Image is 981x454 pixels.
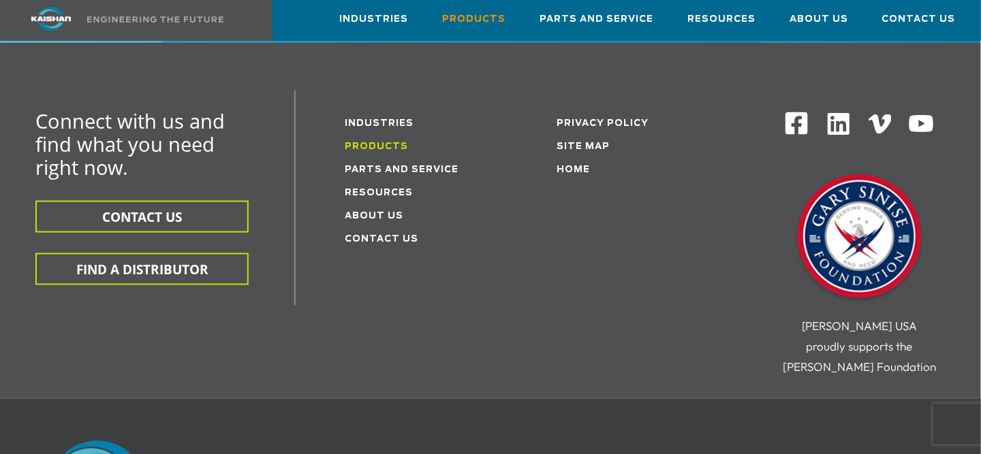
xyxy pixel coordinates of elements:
span: About Us [790,12,848,27]
button: CONTACT US [35,201,249,233]
a: About Us [345,212,403,221]
span: Resources [687,12,756,27]
a: Contact Us [345,235,418,244]
a: Products [442,1,505,37]
span: Industries [339,12,408,27]
a: Industries [339,1,408,37]
a: Resources [345,189,413,197]
span: Products [442,12,505,27]
a: Parts and service [345,165,458,174]
img: Gary Sinise Foundation [792,170,928,306]
img: Engineering the future [87,16,223,22]
button: FIND A DISTRIBUTOR [35,253,249,285]
a: Resources [687,1,756,37]
a: Privacy Policy [557,119,649,128]
span: Contact Us [882,12,956,27]
span: Connect with us and find what you need right now. [35,108,225,180]
img: Facebook [784,111,809,136]
img: Youtube [908,111,935,137]
a: Site Map [557,142,610,151]
a: Parts and Service [540,1,653,37]
img: Linkedin [826,111,852,137]
a: About Us [790,1,848,37]
a: Products [345,142,408,151]
img: Vimeo [869,114,892,134]
a: Contact Us [882,1,956,37]
span: [PERSON_NAME] USA proudly supports the [PERSON_NAME] Foundation [783,319,936,374]
a: Home [557,165,590,174]
a: Industries [345,119,414,128]
span: Parts and Service [540,12,653,27]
